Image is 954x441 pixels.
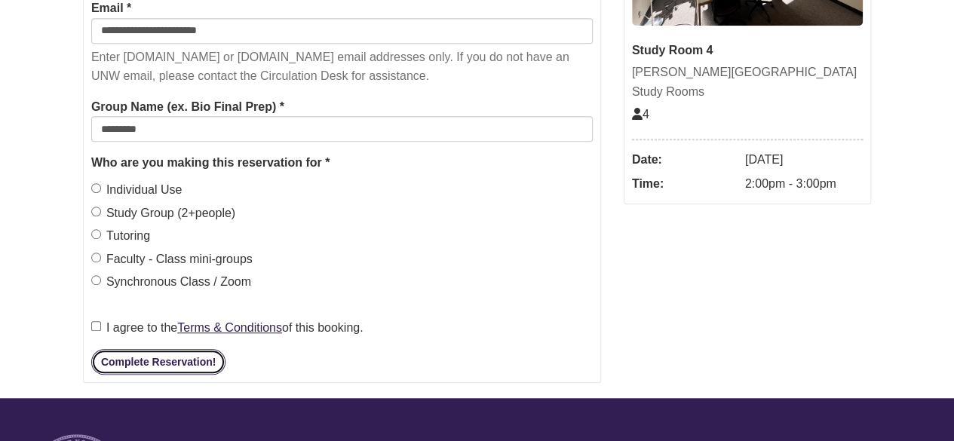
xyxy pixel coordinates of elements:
[91,253,101,262] input: Faculty - Class mini-groups
[91,272,251,292] label: Synchronous Class / Zoom
[745,172,863,196] dd: 2:00pm - 3:00pm
[91,97,284,117] label: Group Name (ex. Bio Final Prep) *
[91,183,101,193] input: Individual Use
[91,153,593,173] legend: Who are you making this reservation for *
[91,204,235,223] label: Study Group (2+people)
[632,41,863,60] div: Study Room 4
[632,63,863,101] div: [PERSON_NAME][GEOGRAPHIC_DATA] Study Rooms
[91,207,101,216] input: Study Group (2+people)
[91,349,225,375] button: Complete Reservation!
[91,226,150,246] label: Tutoring
[632,108,649,121] span: The capacity of this space
[745,148,863,172] dd: [DATE]
[632,148,738,172] dt: Date:
[91,229,101,239] input: Tutoring
[91,47,593,86] p: Enter [DOMAIN_NAME] or [DOMAIN_NAME] email addresses only. If you do not have an UNW email, pleas...
[91,321,101,331] input: I agree to theTerms & Conditionsof this booking.
[91,275,101,285] input: Synchronous Class / Zoom
[91,250,253,269] label: Faculty - Class mini-groups
[91,180,183,200] label: Individual Use
[91,318,364,338] label: I agree to the of this booking.
[632,172,738,196] dt: Time:
[177,321,282,334] a: Terms & Conditions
